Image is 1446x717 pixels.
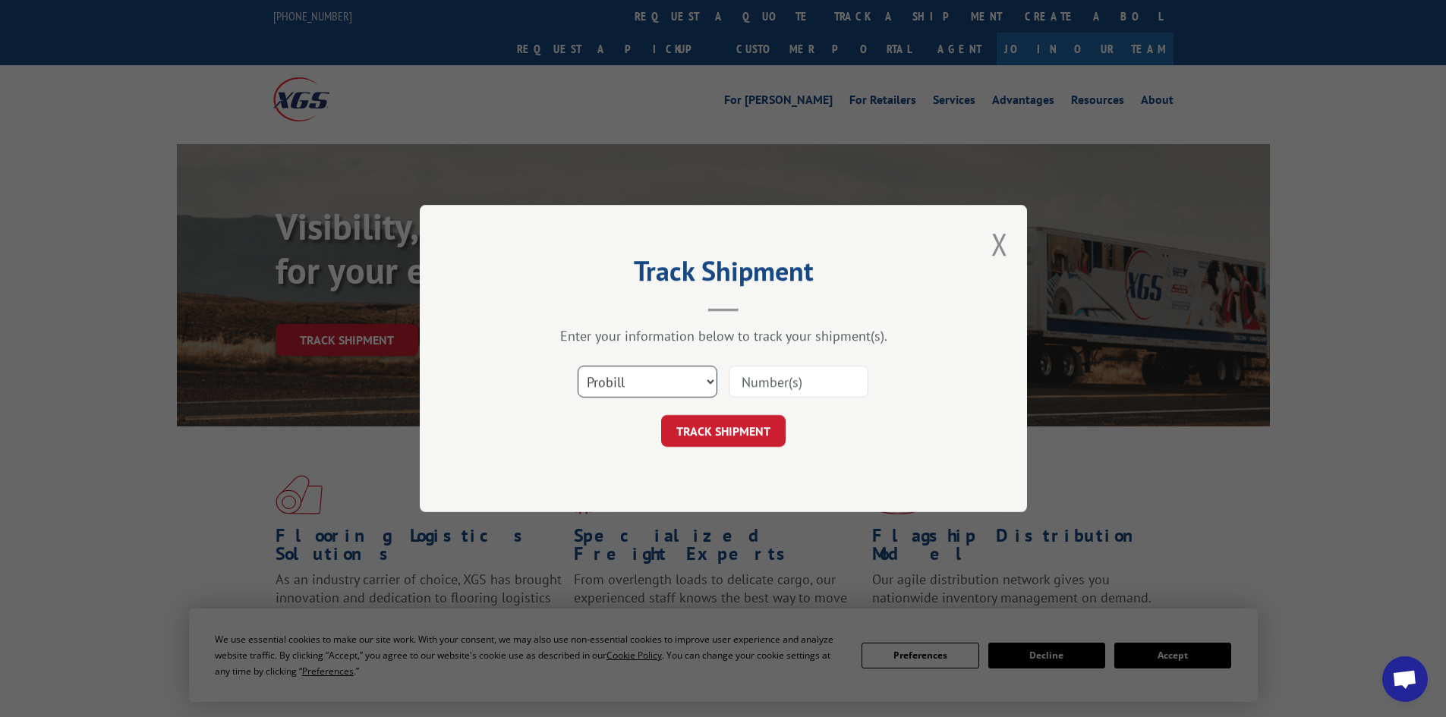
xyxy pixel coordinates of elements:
button: Close modal [991,224,1008,264]
input: Number(s) [729,366,868,398]
button: TRACK SHIPMENT [661,415,786,447]
h2: Track Shipment [496,260,951,289]
div: Open chat [1382,656,1428,702]
div: Enter your information below to track your shipment(s). [496,327,951,344]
